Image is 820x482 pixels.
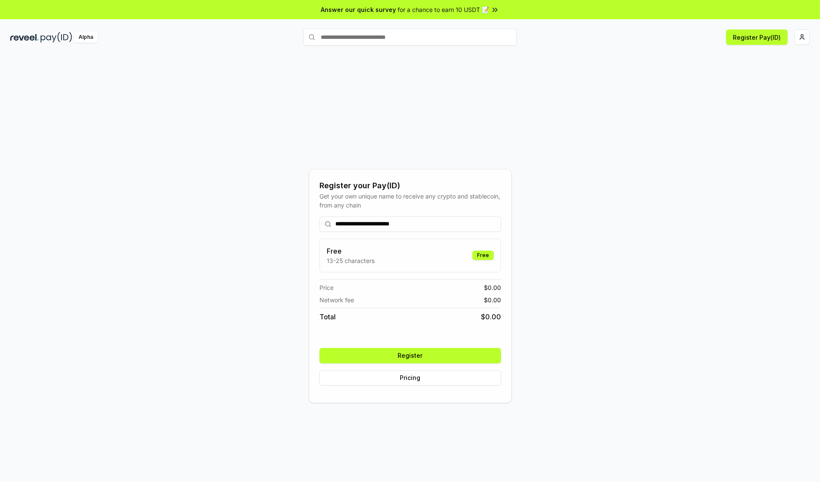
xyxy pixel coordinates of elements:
[319,348,501,363] button: Register
[484,295,501,304] span: $ 0.00
[319,295,354,304] span: Network fee
[319,180,501,192] div: Register your Pay(ID)
[321,5,396,14] span: Answer our quick survey
[319,192,501,210] div: Get your own unique name to receive any crypto and stablecoin, from any chain
[41,32,72,43] img: pay_id
[74,32,98,43] div: Alpha
[319,312,336,322] span: Total
[10,32,39,43] img: reveel_dark
[327,246,375,256] h3: Free
[319,370,501,386] button: Pricing
[319,283,334,292] span: Price
[398,5,489,14] span: for a chance to earn 10 USDT 📝
[484,283,501,292] span: $ 0.00
[472,251,494,260] div: Free
[481,312,501,322] span: $ 0.00
[327,256,375,265] p: 13-25 characters
[726,29,788,45] button: Register Pay(ID)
